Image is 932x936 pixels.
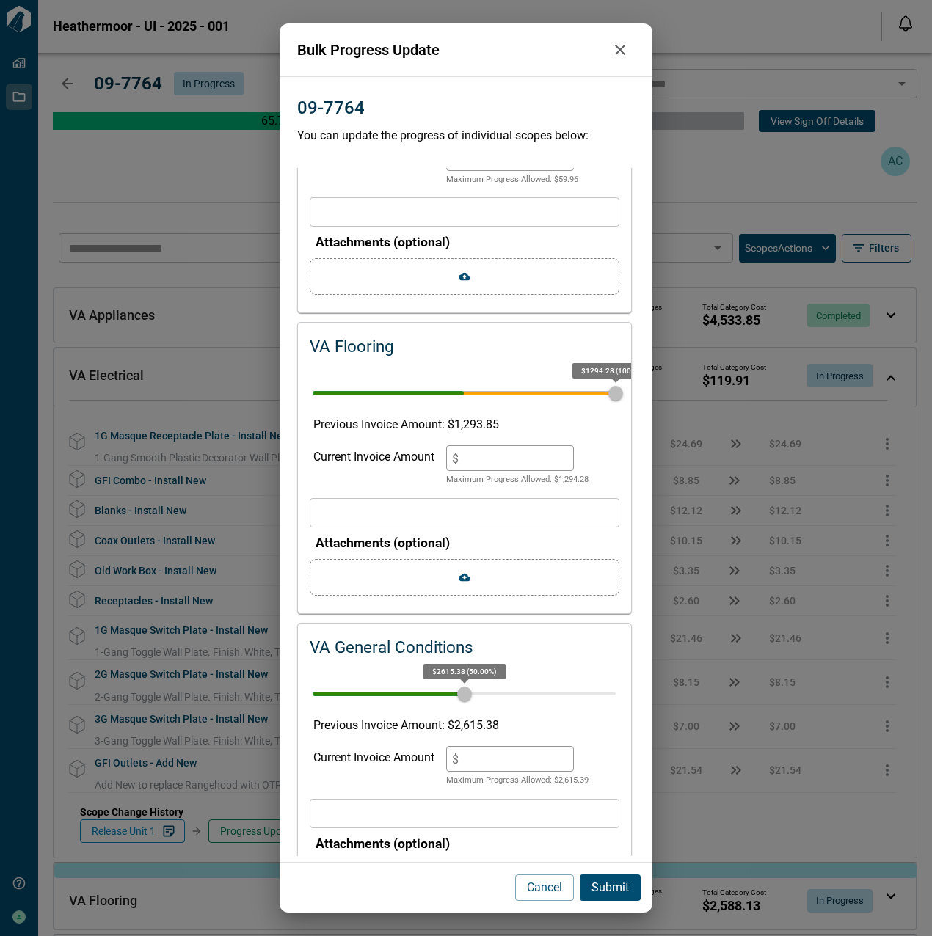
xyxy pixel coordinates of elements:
[452,451,459,465] span: $
[313,445,434,486] div: Current Invoice Amount
[297,127,635,145] p: You can update the progress of individual scopes below:
[591,879,629,896] p: Submit
[313,416,616,434] p: Previous Invoice Amount: $ 1,293.85
[313,746,434,787] div: Current Invoice Amount
[580,874,641,901] button: Submit
[452,752,459,766] span: $
[316,533,619,552] p: Attachments (optional)
[527,879,562,896] p: Cancel
[316,233,619,252] p: Attachments (optional)
[316,834,619,853] p: Attachments (optional)
[297,95,365,121] p: 09-7764
[310,334,394,359] p: VA Flooring
[310,635,473,660] p: VA General Conditions
[446,474,589,486] p: Maximum Progress Allowed: $ 1,294.28
[515,874,574,901] button: Cancel
[297,39,605,61] p: Bulk Progress Update
[313,717,616,734] p: Previous Invoice Amount: $ 2,615.38
[446,174,578,186] p: Maximum Progress Allowed: $ 59.96
[446,775,589,787] p: Maximum Progress Allowed: $ 2,615.39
